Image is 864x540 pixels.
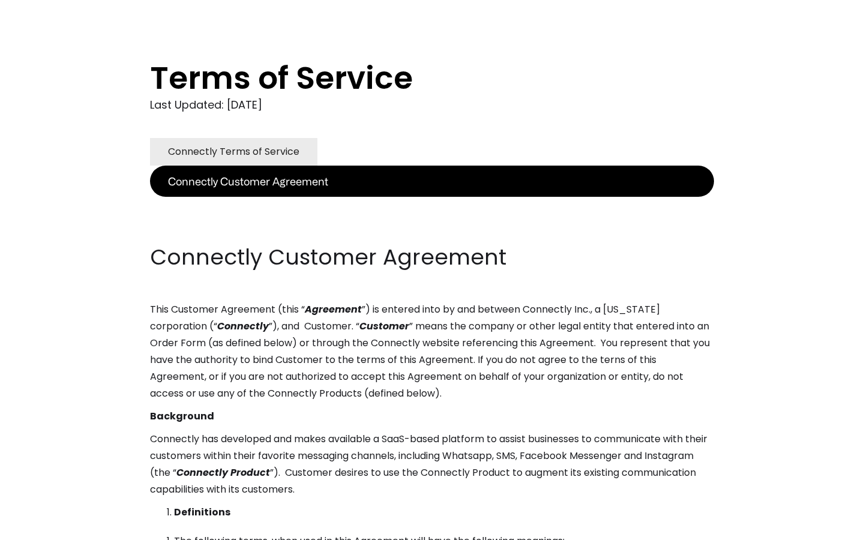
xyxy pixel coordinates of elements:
[168,173,328,190] div: Connectly Customer Agreement
[150,301,714,402] p: This Customer Agreement (this “ ”) is entered into by and between Connectly Inc., a [US_STATE] co...
[150,220,714,236] p: ‍
[150,242,714,272] h2: Connectly Customer Agreement
[150,409,214,423] strong: Background
[150,197,714,214] p: ‍
[168,143,299,160] div: Connectly Terms of Service
[150,431,714,498] p: Connectly has developed and makes available a SaaS-based platform to assist businesses to communi...
[150,60,666,96] h1: Terms of Service
[305,302,362,316] em: Agreement
[217,319,269,333] em: Connectly
[359,319,409,333] em: Customer
[24,519,72,536] ul: Language list
[174,505,230,519] strong: Definitions
[12,518,72,536] aside: Language selected: English
[150,96,714,114] div: Last Updated: [DATE]
[176,466,270,479] em: Connectly Product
